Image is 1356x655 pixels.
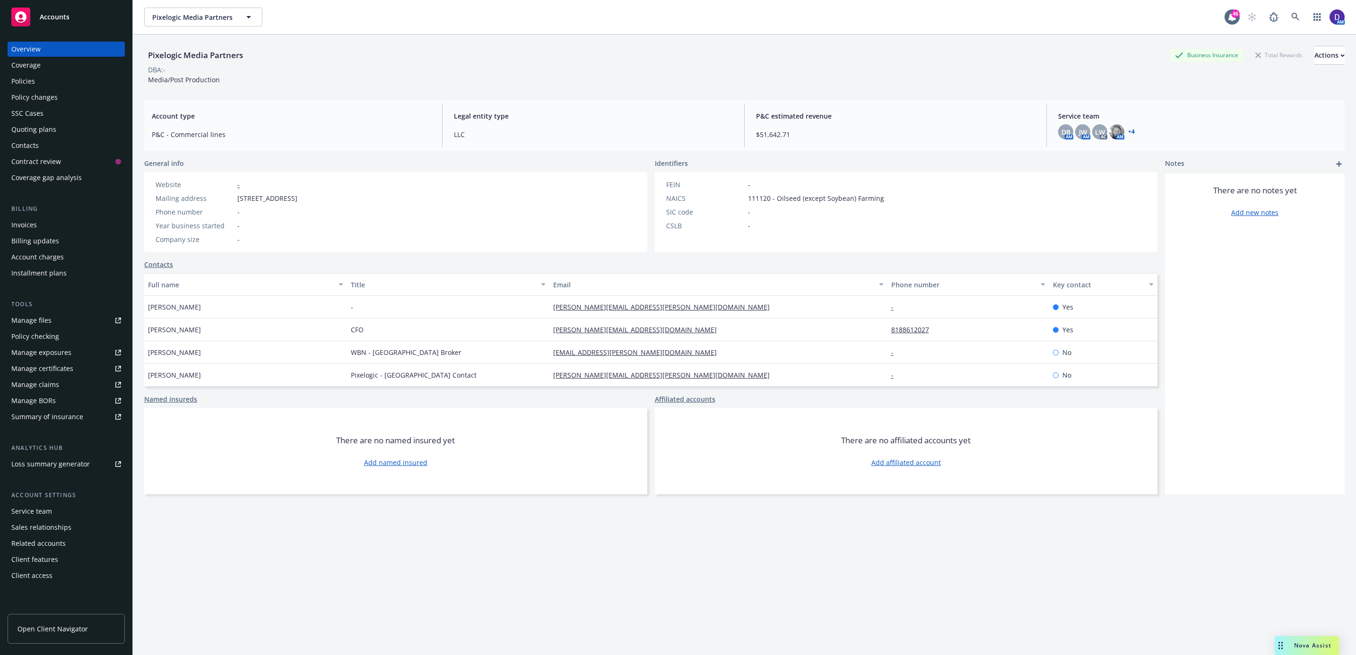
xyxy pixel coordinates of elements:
div: Coverage gap analysis [11,170,82,185]
div: Contacts [11,138,39,153]
div: Service team [11,504,52,519]
div: Policy changes [11,90,58,105]
span: - [237,207,240,217]
span: No [1062,370,1071,380]
a: Policy changes [8,90,125,105]
a: Start snowing [1243,8,1261,26]
div: Manage files [11,313,52,328]
div: SIC code [666,207,744,217]
a: Related accounts [8,536,125,551]
span: Account type [152,111,431,121]
div: Full name [148,280,333,290]
div: CSLB [666,221,744,231]
div: Drag to move [1275,636,1286,655]
button: Nova Assist [1275,636,1339,655]
a: Contacts [8,138,125,153]
div: Phone number [156,207,234,217]
span: [STREET_ADDRESS] [237,193,297,203]
div: DBA: - [148,65,165,75]
span: Pixelogic - [GEOGRAPHIC_DATA] Contact [351,370,477,380]
div: Manage BORs [11,393,56,408]
a: +4 [1128,129,1135,135]
div: Actions [1314,46,1345,64]
a: [PERSON_NAME][EMAIL_ADDRESS][DOMAIN_NAME] [553,325,724,334]
a: Contract review [8,154,125,169]
span: Open Client Navigator [17,624,88,634]
span: Media/Post Production [148,75,220,84]
span: - [237,221,240,231]
span: - [748,207,750,217]
a: Affiliated accounts [655,394,715,404]
a: Coverage [8,58,125,73]
span: - [748,221,750,231]
a: Manage BORs [8,393,125,408]
div: Summary of insurance [11,409,83,424]
span: 111120 - Oilseed (except Soybean) Farming [748,193,884,203]
div: Contract review [11,154,61,169]
span: [PERSON_NAME] [148,325,201,335]
div: Sales relationships [11,520,71,535]
div: Website [156,180,234,190]
a: Invoices [8,217,125,233]
div: Manage claims [11,377,59,392]
a: 8188612027 [891,325,937,334]
div: Policy checking [11,329,59,344]
div: Quoting plans [11,122,56,137]
div: Client features [11,552,58,567]
div: Key contact [1053,280,1143,290]
div: Overview [11,42,41,57]
span: [PERSON_NAME] [148,370,201,380]
span: DB [1061,127,1070,137]
span: There are no affiliated accounts yet [841,435,971,446]
div: Manage certificates [11,361,73,376]
a: [PERSON_NAME][EMAIL_ADDRESS][PERSON_NAME][DOMAIN_NAME] [553,371,777,379]
div: Coverage [11,58,41,73]
span: There are no named insured yet [336,435,455,446]
a: Search [1286,8,1305,26]
div: Phone number [891,280,1035,290]
a: Manage exposures [8,345,125,360]
a: - [891,302,901,311]
span: LW [1095,127,1105,137]
div: Total Rewards [1251,49,1307,61]
div: 46 [1231,9,1240,18]
img: photo [1330,9,1345,25]
div: Account settings [8,491,125,500]
a: Named insureds [144,394,197,404]
button: Pixelogic Media Partners [144,8,262,26]
a: Account charges [8,250,125,265]
a: Policies [8,74,125,89]
div: Billing updates [11,233,59,249]
div: Client access [11,568,52,583]
a: Report a Bug [1264,8,1283,26]
button: Email [549,273,887,296]
button: Full name [144,273,347,296]
a: Coverage gap analysis [8,170,125,185]
div: SSC Cases [11,106,43,121]
span: General info [144,158,184,168]
span: Yes [1062,302,1073,312]
button: Phone number [887,273,1050,296]
div: Manage exposures [11,345,71,360]
div: Billing [8,204,125,214]
a: Service team [8,504,125,519]
div: NAICS [666,193,744,203]
div: Analytics hub [8,443,125,453]
a: add [1333,158,1345,170]
div: Business Insurance [1170,49,1243,61]
a: - [891,348,901,357]
a: Add named insured [364,457,427,467]
div: Account charges [11,250,64,265]
div: Installment plans [11,266,67,281]
button: Actions [1314,46,1345,65]
span: Accounts [40,13,70,21]
a: - [891,371,901,379]
a: Summary of insurance [8,409,125,424]
span: LLC [454,129,733,139]
a: Policy checking [8,329,125,344]
span: Service team [1058,111,1337,121]
span: Identifiers [655,158,688,168]
span: P&C estimated revenue [756,111,1035,121]
a: Manage files [8,313,125,328]
a: SSC Cases [8,106,125,121]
